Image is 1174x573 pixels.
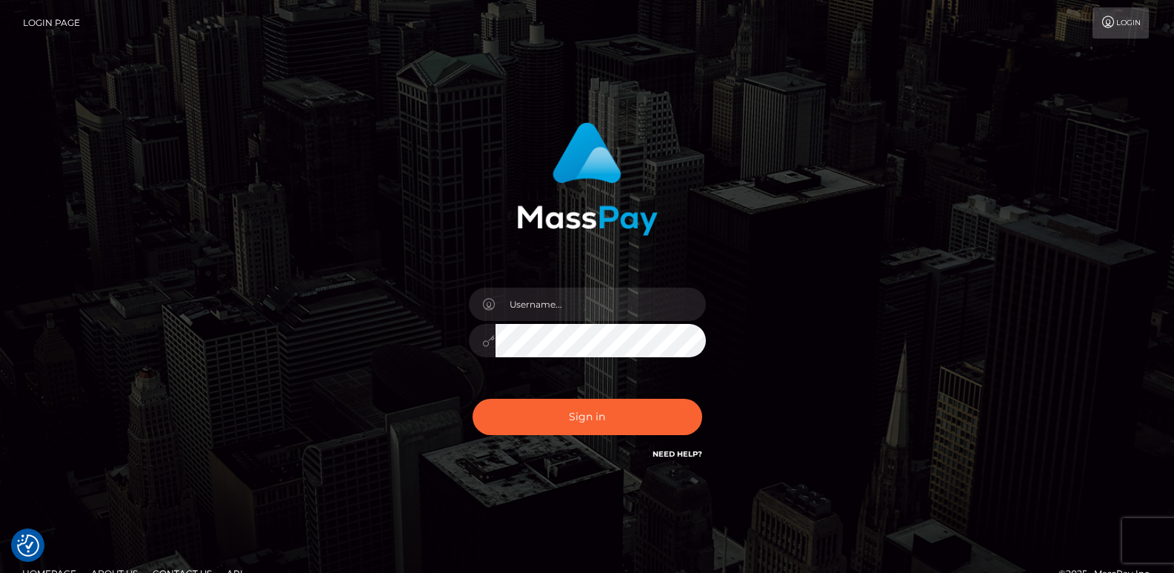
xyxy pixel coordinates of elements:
button: Consent Preferences [17,534,39,557]
img: MassPay Login [517,122,658,236]
input: Username... [496,288,706,321]
a: Login Page [23,7,80,39]
a: Login [1093,7,1149,39]
button: Sign in [473,399,702,435]
img: Revisit consent button [17,534,39,557]
a: Need Help? [653,449,702,459]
